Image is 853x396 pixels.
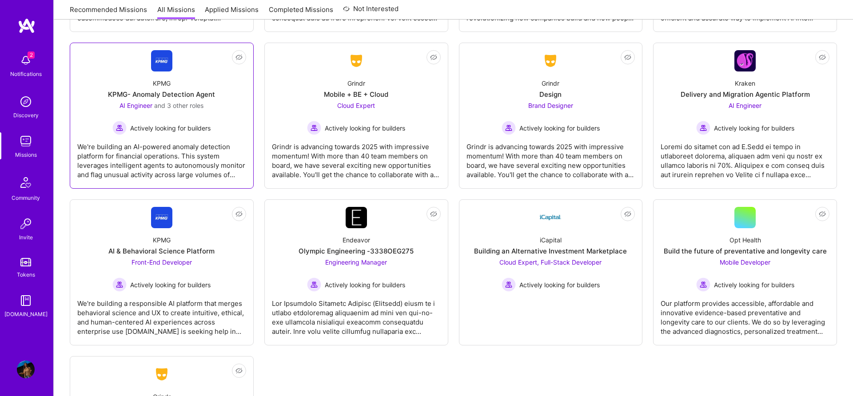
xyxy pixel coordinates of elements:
div: Grindr [347,79,365,88]
img: Actively looking for builders [112,121,127,135]
span: Engineering Manager [325,258,387,266]
a: User Avatar [15,360,37,378]
img: Invite [17,215,35,233]
a: Company LogoKPMGKPMG- Anomaly Detection AgentAI Engineer and 3 other rolesActively looking for bu... [77,50,246,181]
img: Actively looking for builders [696,277,710,292]
div: Delivery and Migration Agentic Platform [681,90,810,99]
img: tokens [20,258,31,266]
div: Endeavor [343,235,370,245]
div: Missions [15,150,37,159]
span: Cloud Expert [337,102,375,109]
div: Grindr is advancing towards 2025 with impressive momentum! With more than 40 team members on boar... [466,135,635,179]
i: icon EyeClosed [235,54,243,61]
div: Community [12,193,40,202]
img: guide book [17,292,35,309]
div: Olympic Engineering -3338OEG275 [299,246,414,256]
div: KPMG- Anomaly Detection Agent [108,90,215,99]
span: Actively looking for builders [714,280,794,289]
img: Company Logo [151,366,172,382]
i: icon EyeClosed [819,54,826,61]
a: Completed Missions [269,5,333,20]
div: Discovery [13,111,39,120]
a: Company LogoGrindrDesignBrand Designer Actively looking for buildersActively looking for builders... [466,50,635,181]
img: Company Logo [151,207,172,228]
span: Front-End Developer [132,258,192,266]
span: Actively looking for builders [325,280,405,289]
img: Actively looking for builders [307,121,321,135]
div: KPMG [153,235,171,245]
span: Actively looking for builders [714,123,794,133]
img: Actively looking for builders [696,121,710,135]
div: iCapital [540,235,562,245]
img: Actively looking for builders [307,277,321,292]
span: 2 [28,51,35,59]
i: icon EyeClosed [235,367,243,374]
span: Cloud Expert, Full-Stack Developer [499,258,602,266]
div: AI & Behavioral Science Platform [108,246,215,256]
img: discovery [17,93,35,111]
span: Brand Designer [528,102,573,109]
div: We're building a responsible AI platform that merges behavioral science and UX to create intuitiv... [77,292,246,336]
img: bell [17,51,35,69]
div: Our platform provides accessible, affordable and innovative evidence-based preventative and longe... [661,292,829,336]
img: Actively looking for builders [112,277,127,292]
i: icon EyeClosed [624,210,631,218]
div: Build the future of preventative and longevity care [664,246,827,256]
span: AI Engineer [729,102,761,109]
a: Applied Missions [205,5,259,20]
a: Company LogoEndeavorOlympic Engineering -3338OEG275Engineering Manager Actively looking for build... [272,207,441,338]
span: AI Engineer [120,102,152,109]
img: teamwork [17,132,35,150]
i: icon EyeClosed [430,210,437,218]
a: Company LogoiCapitalBuilding an Alternative Investment MarketplaceCloud Expert, Full-Stack Develo... [466,207,635,338]
img: Company Logo [346,207,367,228]
span: Actively looking for builders [519,123,600,133]
span: Actively looking for builders [130,280,211,289]
a: Recommended Missions [70,5,147,20]
img: Community [15,172,36,193]
img: Company Logo [151,50,172,71]
span: Mobile Developer [720,258,770,266]
span: Actively looking for builders [130,123,211,133]
i: icon EyeClosed [430,54,437,61]
div: [DOMAIN_NAME] [4,309,48,319]
div: Tokens [17,270,35,279]
div: Grindr [542,79,559,88]
a: Company LogoKPMGAI & Behavioral Science PlatformFront-End Developer Actively looking for builders... [77,207,246,338]
span: and 3 other roles [154,102,203,109]
img: Company Logo [540,53,561,69]
a: Not Interested [343,4,399,20]
div: Notifications [10,69,42,79]
i: icon EyeClosed [235,210,243,218]
div: KPMG [153,79,171,88]
div: Lor Ipsumdolo Sitametc Adipisc (Elitsedd) eiusm te i utlabo etdoloremag aliquaenim ad mini ven qu... [272,292,441,336]
i: icon EyeClosed [624,54,631,61]
img: Actively looking for builders [502,277,516,292]
span: Actively looking for builders [519,280,600,289]
a: Opt HealthBuild the future of preventative and longevity careMobile Developer Actively looking fo... [661,207,829,338]
i: icon EyeClosed [819,210,826,218]
div: Mobile + BE + Cloud [324,90,388,99]
span: Actively looking for builders [325,123,405,133]
div: Loremi do sitamet con ad E.Sedd ei tempo in utlaboreet dolorema, aliquaen adm veni qu nostr ex ul... [661,135,829,179]
a: Company LogoKrakenDelivery and Migration Agentic PlatformAI Engineer Actively looking for builder... [661,50,829,181]
div: Grindr is advancing towards 2025 with impressive momentum! With more than 40 team members on boar... [272,135,441,179]
div: Opt Health [729,235,761,245]
a: Company LogoGrindrMobile + BE + CloudCloud Expert Actively looking for buildersActively looking f... [272,50,441,181]
div: We're building an AI-powered anomaly detection platform for financial operations. This system lev... [77,135,246,179]
div: Design [539,90,562,99]
img: User Avatar [17,360,35,378]
a: All Missions [157,5,195,20]
div: Kraken [735,79,755,88]
div: Invite [19,233,33,242]
img: Company Logo [346,53,367,69]
img: Company Logo [734,50,756,71]
img: Company Logo [540,207,561,228]
img: logo [18,18,36,34]
img: Actively looking for builders [502,121,516,135]
div: Building an Alternative Investment Marketplace [474,246,627,256]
